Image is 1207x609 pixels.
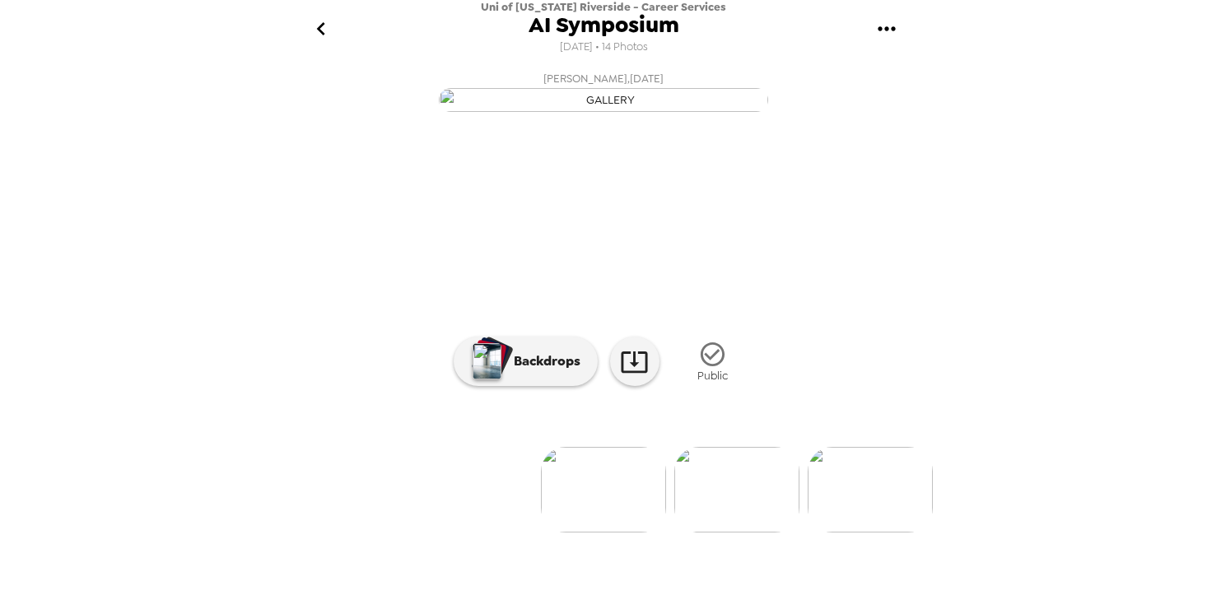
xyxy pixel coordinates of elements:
[543,69,664,88] span: [PERSON_NAME] , [DATE]
[506,351,580,371] p: Backdrops
[294,2,347,56] button: go back
[439,88,768,112] img: gallery
[454,337,598,386] button: Backdrops
[274,64,933,117] button: [PERSON_NAME],[DATE]
[808,447,933,532] img: gallery
[674,447,799,532] img: gallery
[560,36,648,58] span: [DATE] • 14 Photos
[697,369,728,383] span: Public
[672,331,754,393] button: Public
[529,14,679,36] span: AI Symposium
[860,2,913,56] button: gallery menu
[541,447,666,532] img: gallery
